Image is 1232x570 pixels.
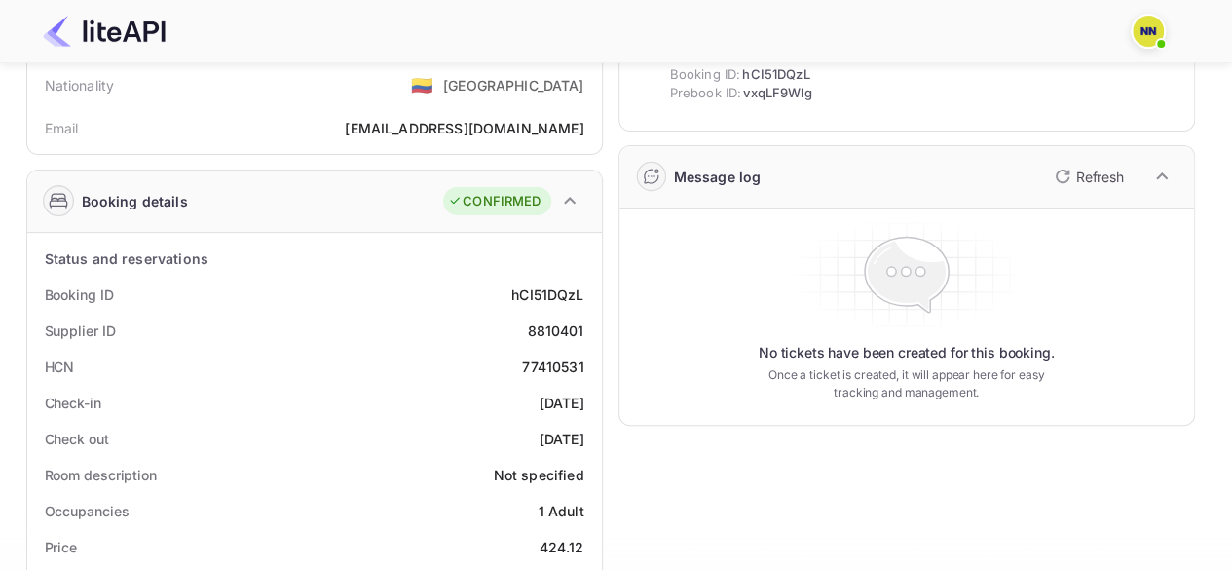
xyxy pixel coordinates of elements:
[45,357,75,377] div: HCN
[538,501,583,521] div: 1 Adult
[522,357,583,377] div: 77410531
[45,248,208,269] div: Status and reservations
[494,465,584,485] div: Not specified
[540,429,584,449] div: [DATE]
[670,84,742,103] span: Prebook ID:
[759,343,1055,362] p: No tickets have been created for this booking.
[345,118,583,138] div: [EMAIL_ADDRESS][DOMAIN_NAME]
[540,537,584,557] div: 424.12
[742,65,809,85] span: hCI51DQzL
[45,321,116,341] div: Supplier ID
[511,285,583,305] div: hCI51DQzL
[45,285,114,305] div: Booking ID
[443,75,584,95] div: [GEOGRAPHIC_DATA]
[448,192,541,211] div: CONFIRMED
[540,393,584,413] div: [DATE]
[743,84,811,103] span: vxqLF9Wlg
[411,67,433,102] span: United States
[1043,161,1132,192] button: Refresh
[45,75,115,95] div: Nationality
[45,429,109,449] div: Check out
[1133,16,1164,47] img: N/A N/A
[45,393,101,413] div: Check-in
[45,537,78,557] div: Price
[753,366,1061,401] p: Once a ticket is created, it will appear here for easy tracking and management.
[670,65,741,85] span: Booking ID:
[674,167,762,187] div: Message log
[82,191,188,211] div: Booking details
[527,321,583,341] div: 8810401
[45,118,79,138] div: Email
[1076,167,1124,187] p: Refresh
[45,465,157,485] div: Room description
[45,501,130,521] div: Occupancies
[43,16,166,47] img: LiteAPI Logo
